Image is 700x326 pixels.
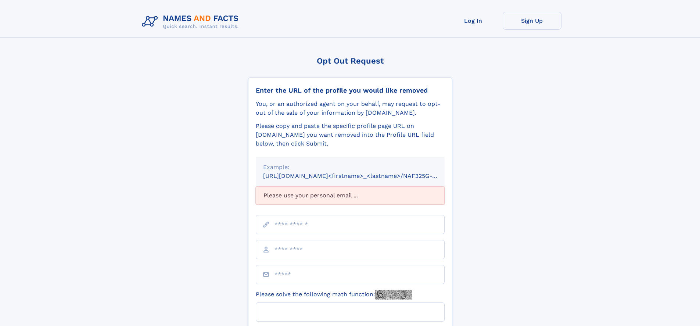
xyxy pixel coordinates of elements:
a: Sign Up [503,12,561,30]
div: Opt Out Request [248,56,452,65]
div: Please use your personal email ... [256,186,445,205]
label: Please solve the following math function: [256,290,412,300]
div: You, or an authorized agent on your behalf, may request to opt-out of the sale of your informatio... [256,100,445,117]
div: Example: [263,163,437,172]
a: Log In [444,12,503,30]
small: [URL][DOMAIN_NAME]<firstname>_<lastname>/NAF325G-xxxxxxxx [263,172,459,179]
img: Logo Names and Facts [139,12,245,32]
div: Enter the URL of the profile you would like removed [256,86,445,94]
div: Please copy and paste the specific profile page URL on [DOMAIN_NAME] you want removed into the Pr... [256,122,445,148]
